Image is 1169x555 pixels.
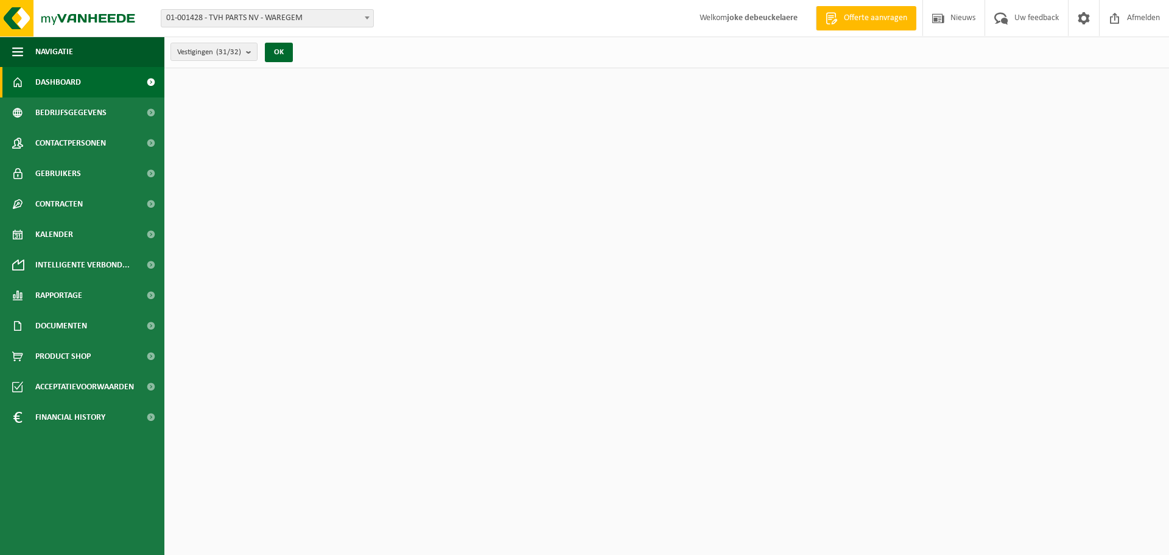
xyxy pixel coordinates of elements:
[35,128,106,158] span: Contactpersonen
[841,12,910,24] span: Offerte aanvragen
[35,402,105,433] span: Financial History
[35,67,81,97] span: Dashboard
[170,43,258,61] button: Vestigingen(31/32)
[177,43,241,62] span: Vestigingen
[816,6,916,30] a: Offerte aanvragen
[265,43,293,62] button: OK
[35,372,134,402] span: Acceptatievoorwaarden
[35,280,82,311] span: Rapportage
[35,311,87,341] span: Documenten
[161,9,374,27] span: 01-001428 - TVH PARTS NV - WAREGEM
[161,10,373,27] span: 01-001428 - TVH PARTS NV - WAREGEM
[216,48,241,56] count: (31/32)
[35,189,83,219] span: Contracten
[35,158,81,189] span: Gebruikers
[727,13,798,23] strong: joke debeuckelaere
[35,97,107,128] span: Bedrijfsgegevens
[35,341,91,372] span: Product Shop
[35,219,73,250] span: Kalender
[35,37,73,67] span: Navigatie
[35,250,130,280] span: Intelligente verbond...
